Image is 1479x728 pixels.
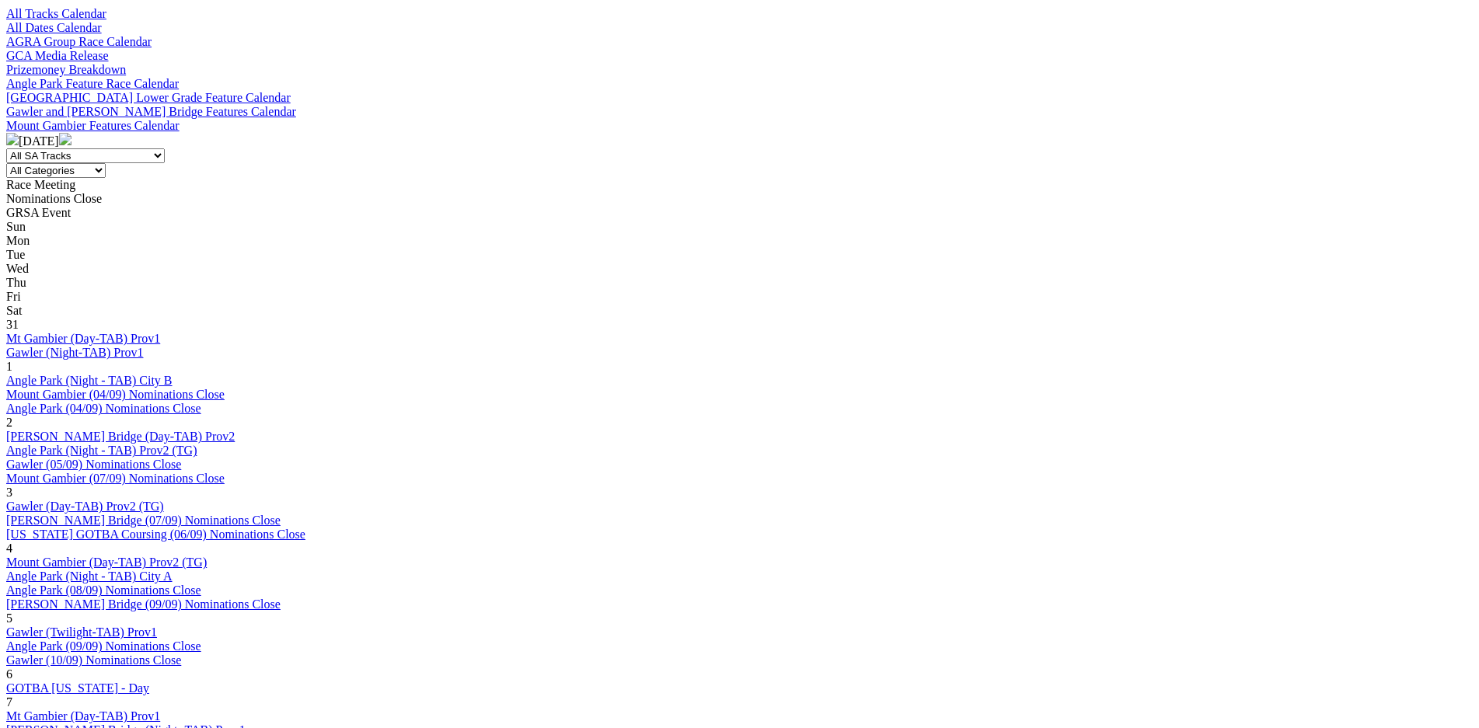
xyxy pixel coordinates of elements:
[6,206,1473,220] div: GRSA Event
[6,21,102,34] a: All Dates Calendar
[6,248,1473,262] div: Tue
[6,178,1473,192] div: Race Meeting
[6,234,1473,248] div: Mon
[6,667,12,681] span: 6
[6,416,12,429] span: 2
[6,458,181,471] a: Gawler (05/09) Nominations Close
[6,290,1473,304] div: Fri
[6,695,12,709] span: 7
[6,7,106,20] a: All Tracks Calendar
[6,133,19,145] img: chevron-left-pager-white.svg
[6,77,179,90] a: Angle Park Feature Race Calendar
[6,402,201,415] a: Angle Park (04/09) Nominations Close
[6,318,19,331] span: 31
[6,346,143,359] a: Gawler (Night-TAB) Prov1
[6,332,160,345] a: Mt Gambier (Day-TAB) Prov1
[6,220,1473,234] div: Sun
[6,625,157,639] a: Gawler (Twilight-TAB) Prov1
[6,192,1473,206] div: Nominations Close
[6,49,109,62] a: GCA Media Release
[6,262,1473,276] div: Wed
[6,709,160,723] a: Mt Gambier (Day-TAB) Prov1
[59,133,72,145] img: chevron-right-pager-white.svg
[6,653,181,667] a: Gawler (10/09) Nominations Close
[6,570,173,583] a: Angle Park (Night - TAB) City A
[6,542,12,555] span: 4
[6,583,201,597] a: Angle Park (08/09) Nominations Close
[6,486,12,499] span: 3
[6,374,173,387] a: Angle Park (Night - TAB) City B
[6,556,207,569] a: Mount Gambier (Day-TAB) Prov2 (TG)
[6,63,126,76] a: Prizemoney Breakdown
[6,388,225,401] a: Mount Gambier (04/09) Nominations Close
[6,91,291,104] a: [GEOGRAPHIC_DATA] Lower Grade Feature Calendar
[6,444,197,457] a: Angle Park (Night - TAB) Prov2 (TG)
[6,597,281,611] a: [PERSON_NAME] Bridge (09/09) Nominations Close
[6,119,180,132] a: Mount Gambier Features Calendar
[6,360,12,373] span: 1
[6,528,305,541] a: [US_STATE] GOTBA Coursing (06/09) Nominations Close
[6,105,296,118] a: Gawler and [PERSON_NAME] Bridge Features Calendar
[6,500,164,513] a: Gawler (Day-TAB) Prov2 (TG)
[6,35,152,48] a: AGRA Group Race Calendar
[6,514,281,527] a: [PERSON_NAME] Bridge (07/09) Nominations Close
[6,276,1473,290] div: Thu
[6,611,12,625] span: 5
[6,430,235,443] a: [PERSON_NAME] Bridge (Day-TAB) Prov2
[6,639,201,653] a: Angle Park (09/09) Nominations Close
[6,681,149,695] a: GOTBA [US_STATE] - Day
[6,304,1473,318] div: Sat
[6,133,1473,148] div: [DATE]
[6,472,225,485] a: Mount Gambier (07/09) Nominations Close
